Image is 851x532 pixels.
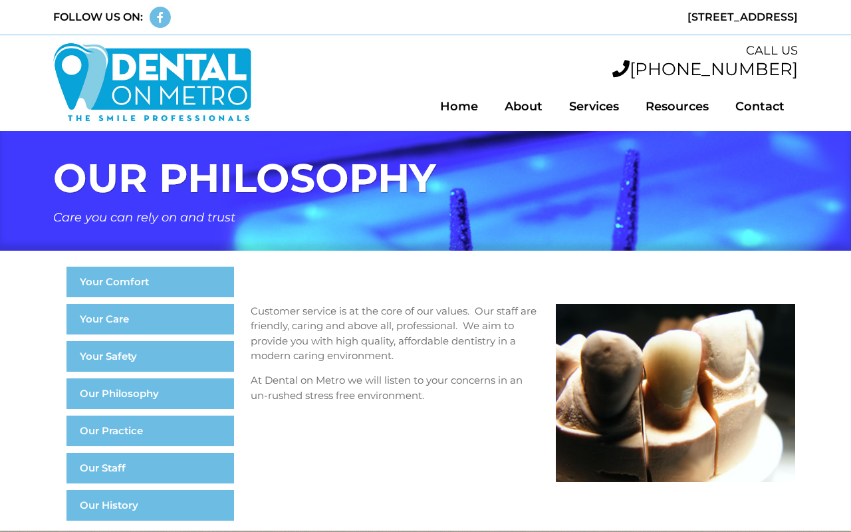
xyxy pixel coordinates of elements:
[66,304,234,334] a: Your Care
[66,416,234,446] a: Our Practice
[66,341,234,372] a: Your Safety
[251,373,543,403] p: At Dental on Metro we will listen to your concerns in an un-rushed stress free environment.
[612,59,798,80] a: [PHONE_NUMBER]
[556,91,632,122] a: Services
[632,91,722,122] a: Resources
[66,378,234,409] a: Our Philosophy
[491,91,556,122] a: About
[53,211,798,223] h5: Care you can rely on and trust
[66,453,234,483] a: Our Staff
[66,267,234,297] a: Your Comfort
[722,91,798,122] a: Contact
[66,267,234,521] nav: Menu
[427,91,491,122] a: Home
[432,9,798,25] div: [STREET_ADDRESS]
[265,91,798,122] nav: Menu
[265,42,798,60] div: CALL US
[53,9,143,25] div: FOLLOW US ON:
[53,158,798,198] h1: OUR PHILOSOPHY
[66,490,234,521] a: Our History
[251,304,543,364] p: Customer service is at the core of our values. Our staff are friendly, caring and above all, prof...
